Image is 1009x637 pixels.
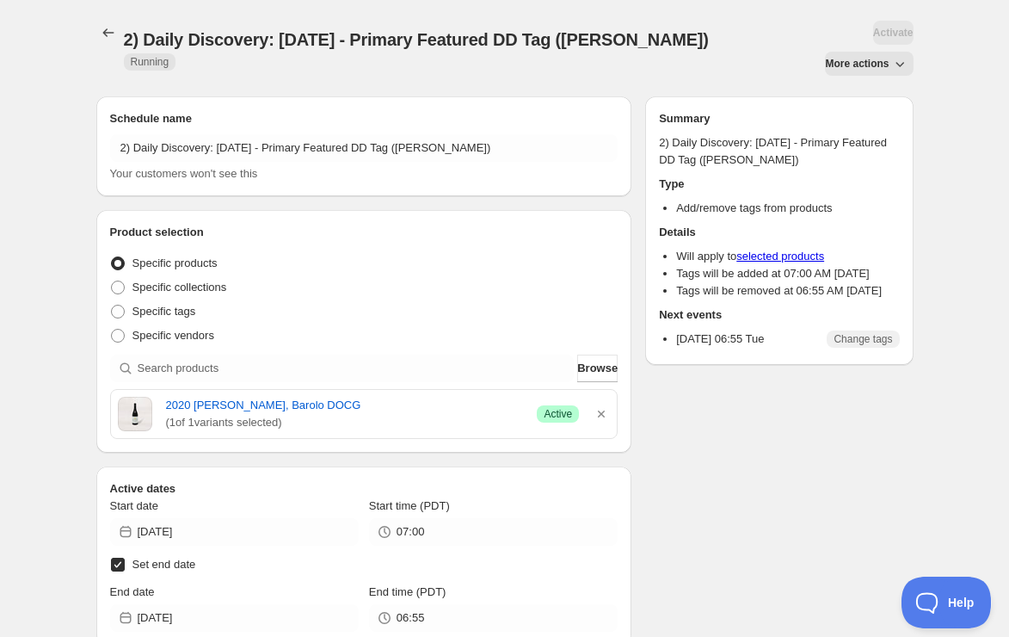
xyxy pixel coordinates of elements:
h2: Schedule name [110,110,618,127]
span: Start date [110,499,158,512]
span: Specific products [132,257,218,269]
span: More actions [825,57,889,71]
span: ( 1 of 1 variants selected) [166,414,524,431]
li: Will apply to [676,248,899,265]
span: End time (PDT) [369,585,446,598]
li: Tags will be removed at 06:55 AM [DATE] [676,282,899,300]
span: Set end date [132,558,196,571]
li: Add/remove tags from products [676,200,899,217]
span: Change tags [834,332,892,346]
span: Active [544,407,572,421]
span: Specific tags [132,305,196,318]
input: Search products [138,355,575,382]
h2: Type [659,176,899,193]
span: Your customers won't see this [110,167,258,180]
p: 2) Daily Discovery: [DATE] - Primary Featured DD Tag ([PERSON_NAME]) [659,134,899,169]
button: Schedules [96,21,120,45]
h2: Next events [659,306,899,324]
p: [DATE] 06:55 Tue [676,331,764,348]
li: Tags will be added at 07:00 AM [DATE] [676,265,899,282]
span: End date [110,585,155,598]
button: More actions [825,52,913,76]
span: Browse [577,360,618,377]
button: Browse [577,355,618,382]
span: Specific vendors [132,329,214,342]
h2: Active dates [110,480,618,498]
span: Running [131,55,169,69]
span: Start time (PDT) [369,499,450,512]
h2: Summary [659,110,899,127]
iframe: Toggle Customer Support [901,577,992,628]
a: selected products [736,250,824,263]
span: Specific collections [132,281,227,294]
h2: Details [659,224,899,241]
h2: Product selection [110,224,618,241]
a: 2020 [PERSON_NAME], Barolo DOCG [166,397,524,414]
span: 2) Daily Discovery: [DATE] - Primary Featured DD Tag ([PERSON_NAME]) [124,30,709,49]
